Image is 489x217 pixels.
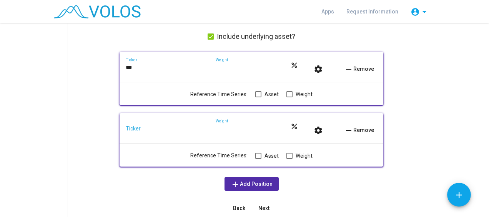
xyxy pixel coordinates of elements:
mat-icon: remove [344,126,353,135]
span: Weight [296,151,313,160]
mat-icon: remove [344,65,353,74]
div: Reference Time Series: [190,152,248,160]
span: Include underlying asset? [217,32,295,41]
span: Asset [264,151,279,160]
button: Back [227,201,251,215]
mat-icon: arrow_drop_down [420,7,429,17]
button: Next [251,201,276,215]
mat-icon: settings [314,65,323,74]
span: Back [233,205,245,211]
mat-icon: add [231,180,240,189]
button: Remove [338,62,377,76]
div: Reference Time Series: [190,90,248,98]
mat-icon: settings [314,126,323,135]
mat-icon: percent [290,61,298,70]
button: Add icon [447,183,471,207]
a: Apps [315,5,340,18]
mat-icon: account_circle [411,7,420,17]
span: Remove [344,127,374,133]
button: Add Position [225,177,279,191]
span: Remove [344,66,374,72]
span: Request Information [346,8,398,15]
span: Apps [321,8,334,15]
span: Next [258,205,269,211]
button: Remove [338,123,377,137]
a: Request Information [340,5,404,18]
span: Weight [296,90,313,99]
span: Asset [264,90,279,99]
span: Add Position [231,181,273,187]
mat-icon: add [454,190,464,200]
mat-icon: percent [290,122,298,131]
